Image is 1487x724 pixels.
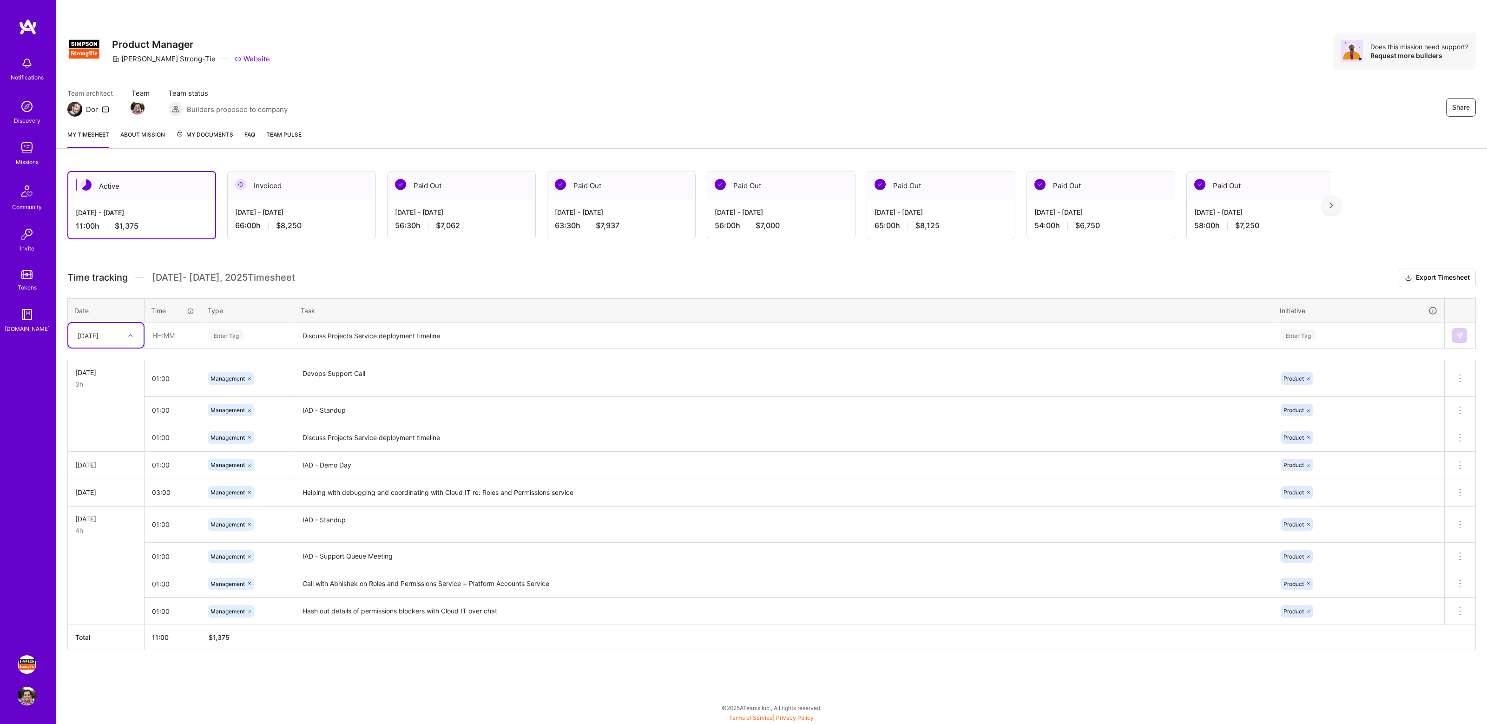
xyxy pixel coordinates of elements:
[1281,328,1316,342] div: Enter Tag
[1456,332,1463,339] img: Submit
[1283,461,1304,468] span: Product
[228,171,375,200] div: Invoiced
[388,171,535,200] div: Paid Out
[209,328,243,342] div: Enter Tag
[436,221,460,230] span: $7,062
[145,323,200,348] input: HH:MM
[1283,580,1304,587] span: Product
[395,221,528,230] div: 56:30 h
[16,157,39,167] div: Missions
[295,544,1272,569] textarea: IAD - Support Queue Meeting
[76,208,208,217] div: [DATE] - [DATE]
[132,88,150,98] span: Team
[176,130,233,140] span: My Documents
[1283,434,1304,441] span: Product
[1399,269,1476,287] button: Export Timesheet
[1446,98,1476,117] button: Share
[235,179,246,190] img: Invoiced
[1283,375,1304,382] span: Product
[76,221,208,231] div: 11:00 h
[67,33,101,66] img: Company Logo
[596,221,619,230] span: $7,937
[112,55,119,63] i: icon CompanyGray
[1283,489,1304,496] span: Product
[395,179,406,190] img: Paid Out
[131,101,145,115] img: Team Member Avatar
[295,361,1272,396] textarea: Devops Support Call
[145,512,201,537] input: HH:MM
[1235,221,1259,230] span: $7,250
[715,207,848,217] div: [DATE] - [DATE]
[112,39,270,50] h3: Product Manager
[145,480,201,505] input: HH:MM
[1034,179,1046,190] img: Paid Out
[21,270,33,279] img: tokens
[1034,221,1167,230] div: 54:00 h
[729,714,773,721] a: Terms of Service
[1283,521,1304,528] span: Product
[1027,171,1175,200] div: Paid Out
[1370,51,1468,60] div: Request more builders
[151,306,194,316] div: Time
[128,333,133,338] i: icon Chevron
[68,172,215,200] div: Active
[211,608,245,615] span: Management
[145,453,201,477] input: HH:MM
[18,97,36,116] img: discovery
[56,696,1487,719] div: © 2025 ATeams Inc., All rights reserved.
[176,130,233,148] a: My Documents
[1329,202,1333,209] img: right
[756,221,780,230] span: $7,000
[14,116,40,125] div: Discovery
[395,207,528,217] div: [DATE] - [DATE]
[266,131,302,138] span: Team Pulse
[1194,207,1327,217] div: [DATE] - [DATE]
[211,489,245,496] span: Management
[555,221,688,230] div: 63:30 h
[20,244,34,253] div: Invite
[145,425,201,450] input: HH:MM
[67,130,109,148] a: My timesheet
[211,521,245,528] span: Management
[776,714,814,721] a: Privacy Policy
[18,54,36,72] img: bell
[115,221,138,231] span: $1,375
[1280,305,1438,316] div: Initiative
[67,88,113,98] span: Team architect
[201,298,294,323] th: Type
[102,105,109,113] i: icon Mail
[276,221,302,230] span: $8,250
[266,130,302,148] a: Team Pulse
[18,305,36,324] img: guide book
[18,138,36,157] img: teamwork
[555,179,566,190] img: Paid Out
[16,180,38,202] img: Community
[1405,273,1412,283] i: icon Download
[555,207,688,217] div: [DATE] - [DATE]
[75,460,137,470] div: [DATE]
[80,179,92,191] img: Active
[1283,608,1304,615] span: Product
[875,207,1007,217] div: [DATE] - [DATE]
[234,54,270,64] a: Website
[12,202,42,212] div: Community
[68,625,145,650] th: Total
[75,379,137,389] div: 3h
[295,453,1272,478] textarea: IAD - Demo Day
[67,272,128,283] span: Time tracking
[211,580,245,587] span: Management
[244,130,255,148] a: FAQ
[1283,407,1304,414] span: Product
[875,179,886,190] img: Paid Out
[145,366,201,391] input: HH:MM
[211,407,245,414] span: Management
[145,544,201,569] input: HH:MM
[295,480,1272,506] textarea: Helping with debugging and coordinating with Cloud IT re: Roles and Permissions service
[19,19,37,35] img: logo
[867,171,1015,200] div: Paid Out
[75,487,137,497] div: [DATE]
[295,398,1272,423] textarea: IAD - Standup
[168,102,183,117] img: Builders proposed to company
[294,298,1273,323] th: Task
[145,398,201,422] input: HH:MM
